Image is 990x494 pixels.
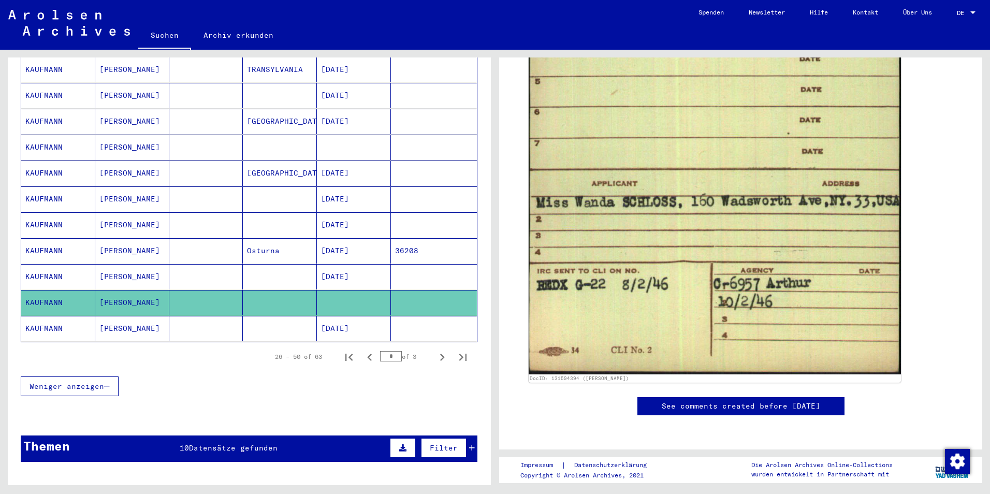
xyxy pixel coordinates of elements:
a: Impressum [520,460,561,471]
div: Zustimmung ändern [944,448,969,473]
mat-cell: [DATE] [317,186,391,212]
mat-cell: [PERSON_NAME] [95,161,169,186]
mat-cell: [DATE] [317,161,391,186]
div: | [520,460,659,471]
mat-cell: KAUFMANN [21,161,95,186]
mat-cell: KAUFMANN [21,264,95,289]
a: See comments created before [DATE] [662,401,820,412]
mat-cell: [PERSON_NAME] [95,316,169,341]
span: Weniger anzeigen [30,382,104,391]
span: Datensätze gefunden [189,443,278,453]
mat-cell: [PERSON_NAME] [95,238,169,264]
div: 26 – 50 of 63 [275,352,322,361]
div: of 3 [380,352,432,361]
mat-cell: [PERSON_NAME] [95,290,169,315]
mat-cell: [DATE] [317,83,391,108]
mat-cell: KAUFMANN [21,135,95,160]
span: DE [957,9,968,17]
mat-cell: 36208 [391,238,477,264]
mat-cell: KAUFMANN [21,109,95,134]
mat-cell: KAUFMANN [21,57,95,82]
p: Die Arolsen Archives Online-Collections [751,460,893,470]
mat-cell: [PERSON_NAME] [95,264,169,289]
p: Copyright © Arolsen Archives, 2021 [520,471,659,480]
mat-cell: [PERSON_NAME] [95,83,169,108]
mat-cell: [DATE] [317,109,391,134]
a: Archiv erkunden [191,23,286,48]
mat-cell: [DATE] [317,238,391,264]
div: Themen [23,437,70,455]
button: Next page [432,346,453,367]
span: 10 [180,443,189,453]
button: Filter [421,438,467,458]
mat-cell: [GEOGRAPHIC_DATA] [243,109,317,134]
mat-cell: KAUFMANN [21,238,95,264]
mat-cell: [GEOGRAPHIC_DATA] [243,161,317,186]
mat-cell: [DATE] [317,212,391,238]
mat-cell: [DATE] [317,316,391,341]
mat-cell: [PERSON_NAME] [95,212,169,238]
mat-cell: KAUFMANN [21,290,95,315]
a: Datenschutzerklärung [566,460,659,471]
img: yv_logo.png [933,457,972,483]
mat-cell: KAUFMANN [21,316,95,341]
button: Weniger anzeigen [21,376,119,396]
a: DocID: 131594394 ([PERSON_NAME]) [530,375,629,381]
button: First page [339,346,359,367]
img: Arolsen_neg.svg [8,10,130,36]
mat-cell: [PERSON_NAME] [95,109,169,134]
p: wurden entwickelt in Partnerschaft mit [751,470,893,479]
mat-cell: KAUFMANN [21,212,95,238]
mat-cell: [PERSON_NAME] [95,57,169,82]
mat-cell: Osturna [243,238,317,264]
mat-cell: [PERSON_NAME] [95,186,169,212]
mat-cell: KAUFMANN [21,186,95,212]
mat-cell: [PERSON_NAME] [95,135,169,160]
mat-cell: KAUFMANN [21,83,95,108]
button: Last page [453,346,473,367]
img: Zustimmung ändern [945,449,970,474]
mat-cell: [DATE] [317,57,391,82]
span: Filter [430,443,458,453]
button: Previous page [359,346,380,367]
mat-cell: TRANSYLVANIA [243,57,317,82]
a: Suchen [138,23,191,50]
mat-cell: [DATE] [317,264,391,289]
